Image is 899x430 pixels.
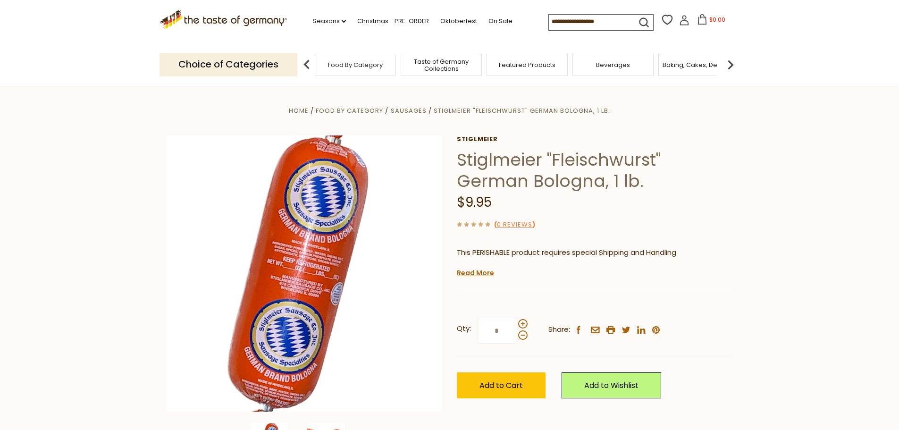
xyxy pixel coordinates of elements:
[457,193,492,211] span: $9.95
[596,61,630,68] a: Beverages
[440,16,477,26] a: Oktoberfest
[403,58,479,72] a: Taste of Germany Collections
[494,220,535,229] span: ( )
[357,16,429,26] a: Christmas - PRE-ORDER
[457,149,733,192] h1: Stiglmeier "Fleischwurst" German Bologna, 1 lb.
[457,135,733,143] a: Stiglmeier
[562,372,661,398] a: Add to Wishlist
[691,14,731,28] button: $0.00
[499,61,555,68] a: Featured Products
[479,380,523,391] span: Add to Cart
[316,106,383,115] a: Food By Category
[548,324,570,336] span: Share:
[478,318,516,344] input: Qty:
[167,135,443,412] img: Stiglmeier "Fleischwurst" German Bologna, 1 lb.
[488,16,513,26] a: On Sale
[391,106,427,115] a: Sausages
[297,55,316,74] img: previous arrow
[313,16,346,26] a: Seasons
[328,61,383,68] a: Food By Category
[457,372,546,398] button: Add to Cart
[434,106,610,115] a: Stiglmeier "Fleischwurst" German Bologna, 1 lb.
[289,106,309,115] a: Home
[709,16,725,24] span: $0.00
[497,220,532,230] a: 0 Reviews
[160,53,297,76] p: Choice of Categories
[457,268,494,278] a: Read More
[457,323,471,335] strong: Qty:
[457,247,733,259] p: This PERISHABLE product requires special Shipping and Handling
[663,61,736,68] a: Baking, Cakes, Desserts
[721,55,740,74] img: next arrow
[466,266,733,278] li: We will ship this product in heat-protective packaging and ice.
